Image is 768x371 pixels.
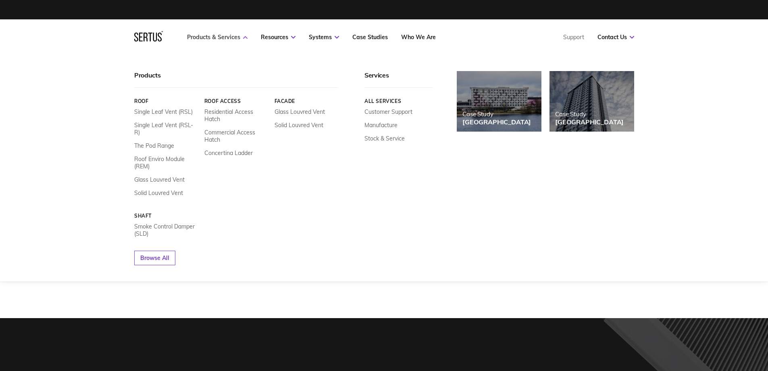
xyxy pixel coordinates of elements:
a: Who We Are [401,34,436,41]
a: Case Study[GEOGRAPHIC_DATA] [457,71,541,132]
a: Single Leaf Vent (RSL-R) [134,122,198,136]
a: Resources [261,34,296,41]
a: Solid Louvred Vent [274,122,323,129]
a: Stock & Service [364,135,405,142]
a: Systems [309,34,339,41]
a: Glass Louvred Vent [134,176,185,183]
a: Case Study[GEOGRAPHIC_DATA] [549,71,634,132]
a: Support [563,34,584,41]
div: [GEOGRAPHIC_DATA] [462,118,531,126]
div: Products [134,71,338,88]
a: Manufacture [364,122,398,129]
a: Roof [134,98,198,104]
div: Case Study [462,110,531,118]
a: Single Leaf Vent (RSL) [134,108,193,115]
a: Products & Services [187,34,248,41]
a: Residential Access Hatch [204,108,268,123]
a: Concertina Ladder [204,149,252,157]
a: Roof Access [204,98,268,104]
div: Case Study [555,110,624,118]
a: Browse All [134,251,175,265]
a: Commercial Access Hatch [204,129,268,143]
div: Services [364,71,433,88]
a: All services [364,98,433,104]
a: Smoke Control Damper (SLD) [134,223,198,237]
a: Contact Us [597,34,634,41]
iframe: Chat Widget [728,332,768,371]
a: Customer Support [364,108,412,115]
a: Case Studies [352,34,388,41]
a: Glass Louvred Vent [274,108,325,115]
a: Solid Louvred Vent [134,189,183,197]
a: Shaft [134,213,198,219]
div: [GEOGRAPHIC_DATA] [555,118,624,126]
a: Roof Enviro Module (REM) [134,155,198,170]
a: The Pod Range [134,142,174,149]
a: Facade [274,98,338,104]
